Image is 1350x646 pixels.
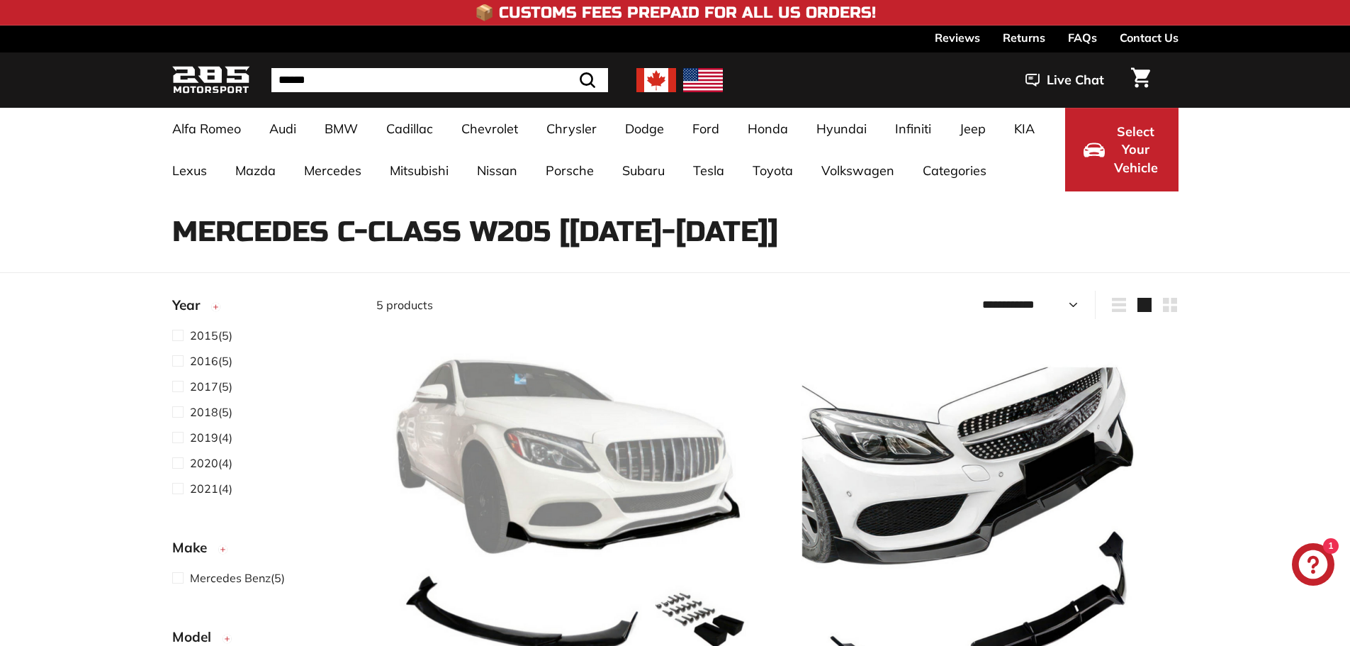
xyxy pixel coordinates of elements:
[608,150,679,191] a: Subaru
[678,108,733,150] a: Ford
[190,327,232,344] span: (5)
[1120,26,1179,50] a: Contact Us
[190,455,232,472] span: (4)
[447,108,532,150] a: Chevrolet
[190,354,218,368] span: 2016
[532,108,611,150] a: Chrysler
[190,403,232,421] span: (5)
[190,379,218,394] span: 2017
[881,108,945,150] a: Infiniti
[531,150,608,191] a: Porsche
[172,216,1179,247] h1: Mercedes C-Class W205 [[DATE]-[DATE]]
[190,378,232,395] span: (5)
[190,480,232,497] span: (4)
[1123,56,1159,104] a: Cart
[172,64,250,97] img: Logo_285_Motorsport_areodynamics_components
[1003,26,1045,50] a: Returns
[172,533,354,569] button: Make
[190,571,271,585] span: Mercedes Benz
[1000,108,1049,150] a: KIA
[1065,108,1179,191] button: Select Your Vehicle
[190,430,218,445] span: 2019
[909,150,1001,191] a: Categories
[475,4,876,21] h4: 📦 Customs Fees Prepaid for All US Orders!
[158,108,255,150] a: Alfa Romeo
[376,296,777,313] div: 5 products
[190,569,285,586] span: (5)
[1007,62,1123,98] button: Live Chat
[255,108,310,150] a: Audi
[738,150,807,191] a: Toyota
[679,150,738,191] a: Tesla
[172,291,354,326] button: Year
[310,108,372,150] a: BMW
[190,429,232,446] span: (4)
[158,150,221,191] a: Lexus
[463,150,531,191] a: Nissan
[190,352,232,369] span: (5)
[1047,71,1104,89] span: Live Chat
[376,150,463,191] a: Mitsubishi
[807,150,909,191] a: Volkswagen
[290,150,376,191] a: Mercedes
[190,456,218,470] span: 2020
[935,26,980,50] a: Reviews
[1068,26,1097,50] a: FAQs
[372,108,447,150] a: Cadillac
[1288,543,1339,589] inbox-online-store-chat: Shopify online store chat
[271,68,608,92] input: Search
[1112,123,1160,177] span: Select Your Vehicle
[172,295,210,316] span: Year
[190,481,218,496] span: 2021
[802,108,881,150] a: Hyundai
[611,108,678,150] a: Dodge
[221,150,290,191] a: Mazda
[733,108,802,150] a: Honda
[945,108,1000,150] a: Jeep
[172,538,218,558] span: Make
[190,405,218,419] span: 2018
[190,328,218,343] span: 2015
